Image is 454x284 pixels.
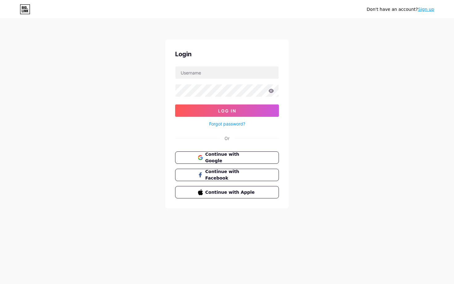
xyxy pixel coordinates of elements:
[175,151,279,164] button: Continue with Google
[205,151,256,164] span: Continue with Google
[225,135,229,142] div: Or
[367,6,434,13] div: Don't have an account?
[205,168,256,181] span: Continue with Facebook
[418,7,434,12] a: Sign up
[175,49,279,59] div: Login
[218,108,236,113] span: Log In
[175,169,279,181] button: Continue with Facebook
[205,189,256,196] span: Continue with Apple
[175,66,279,79] input: Username
[175,186,279,198] button: Continue with Apple
[209,121,245,127] a: Forgot password?
[175,104,279,117] button: Log In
